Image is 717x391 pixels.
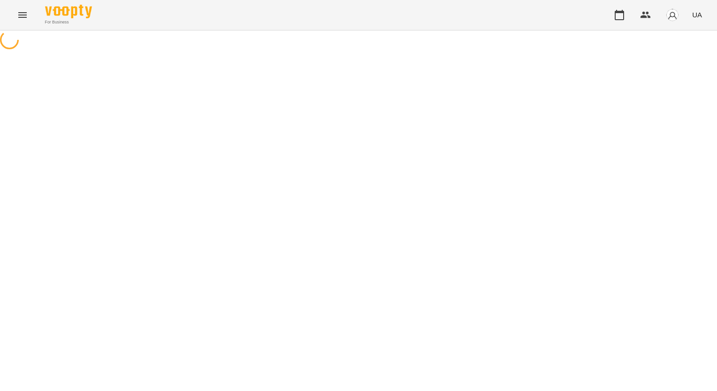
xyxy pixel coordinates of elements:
button: UA [688,6,706,23]
img: avatar_s.png [666,8,679,22]
button: Menu [11,4,34,26]
span: For Business [45,19,92,25]
img: Voopty Logo [45,5,92,18]
span: UA [692,10,702,20]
